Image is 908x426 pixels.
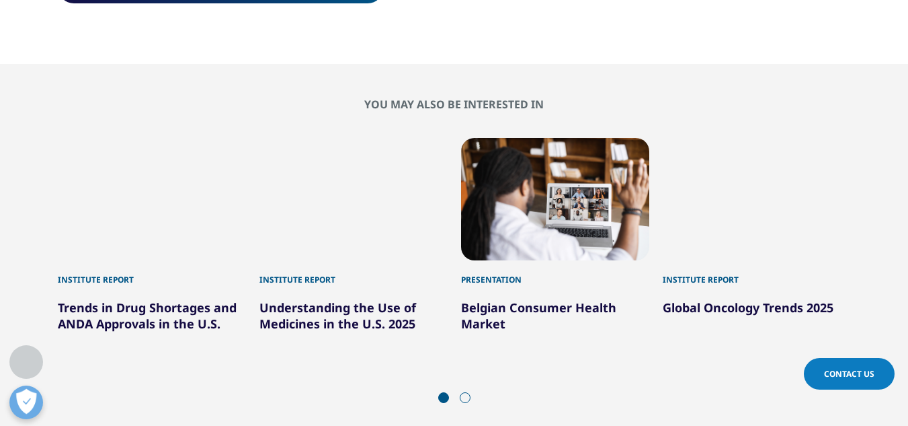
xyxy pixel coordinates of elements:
[58,138,246,332] div: 1 / 6
[804,358,895,390] a: Contact Us
[259,138,448,332] div: 2 / 6
[9,386,43,419] button: Open Preferences
[663,138,851,332] div: 4 / 6
[461,299,616,332] a: Belgian Consumer Health Market
[58,98,851,111] h2: You may also be interested in
[824,368,874,380] span: Contact Us
[259,299,416,332] a: Understanding the Use of Medicines in the U.S. 2025
[663,299,833,316] a: Global Oncology Trends 2025
[461,260,649,286] div: Presentation
[58,299,237,332] a: Trends in Drug Shortages and ANDA Approvals in the U.S.
[461,138,649,332] div: 3 / 6
[415,392,433,405] div: Previous slide
[259,260,448,286] div: Institute Report
[663,260,851,286] div: Institute Report
[476,392,493,405] div: Next slide
[58,260,246,286] div: Institute Report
